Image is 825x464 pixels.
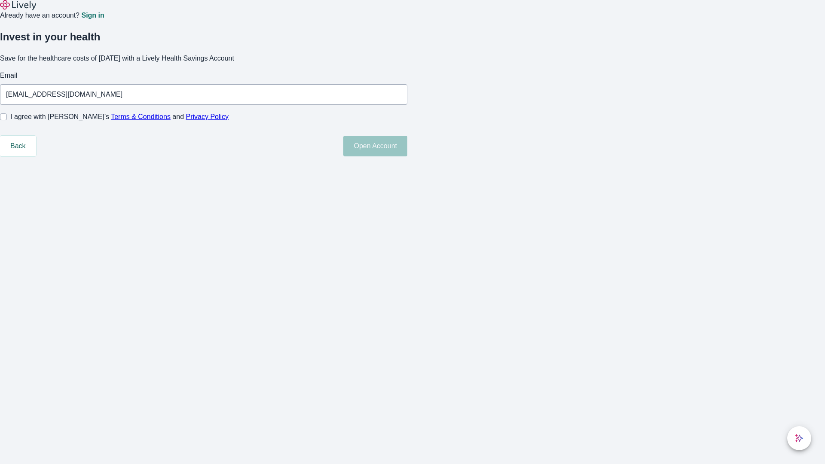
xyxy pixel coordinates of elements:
button: chat [787,426,811,450]
a: Privacy Policy [186,113,229,120]
a: Sign in [81,12,104,19]
a: Terms & Conditions [111,113,171,120]
span: I agree with [PERSON_NAME]’s and [10,112,229,122]
svg: Lively AI Assistant [795,434,804,443]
